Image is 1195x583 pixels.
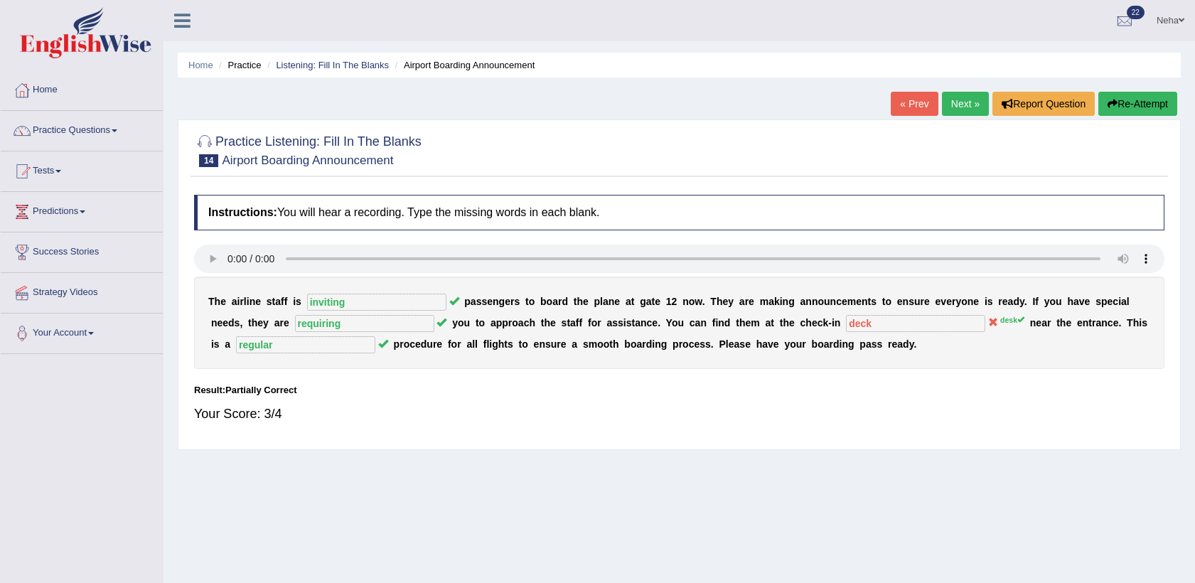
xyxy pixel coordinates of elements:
[502,317,508,328] b: p
[392,58,535,72] li: Airport Boarding Announcement
[448,338,451,350] b: f
[504,338,508,350] b: t
[452,317,458,328] b: y
[415,338,421,350] b: e
[694,338,700,350] b: e
[661,338,668,350] b: g
[722,296,728,307] b: e
[822,317,828,328] b: k
[1092,317,1095,328] b: r
[275,296,281,307] b: a
[682,338,689,350] b: o
[557,338,560,350] b: r
[800,296,806,307] b: a
[1,314,163,349] a: Your Account
[640,296,646,307] b: g
[597,338,604,350] b: o
[476,317,479,328] b: t
[240,317,242,328] b: ,
[293,296,296,307] b: i
[481,296,487,307] b: s
[400,338,403,350] b: r
[263,317,269,328] b: y
[736,317,739,328] b: t
[394,338,400,350] b: p
[715,317,718,328] b: i
[541,317,545,328] b: t
[272,296,276,307] b: t
[1095,296,1101,307] b: s
[544,317,550,328] b: h
[1088,317,1092,328] b: t
[570,317,576,328] b: a
[211,317,218,328] b: n
[847,296,856,307] b: m
[700,338,705,350] b: s
[924,296,930,307] b: e
[427,338,433,350] b: u
[215,58,261,72] li: Practice
[1083,317,1089,328] b: n
[712,317,716,328] b: f
[232,296,237,307] b: a
[652,338,655,350] b: i
[295,315,434,332] input: blank
[1036,317,1041,328] b: e
[487,296,493,307] b: e
[1133,317,1140,328] b: h
[248,317,252,328] b: t
[1,70,163,106] a: Home
[846,315,985,332] input: blank
[672,317,678,328] b: o
[211,338,214,350] b: i
[788,296,795,307] b: g
[700,317,707,328] b: n
[646,338,653,350] b: d
[589,338,597,350] b: m
[1032,296,1035,307] b: I
[539,338,545,350] b: n
[891,92,938,116] a: « Prev
[614,296,620,307] b: e
[1121,296,1127,307] b: a
[296,296,301,307] b: s
[244,296,247,307] b: l
[655,296,660,307] b: e
[613,338,619,350] b: h
[1060,317,1066,328] b: h
[914,296,921,307] b: u
[194,132,422,167] h2: Practice Listening: Fill In The Blanks
[1073,296,1079,307] b: a
[1095,317,1101,328] b: a
[510,296,514,307] b: r
[525,296,529,307] b: t
[1,232,163,268] a: Success Stories
[522,338,528,350] b: o
[257,317,263,328] b: e
[1000,316,1024,324] sup: desk
[652,317,658,328] b: e
[655,338,661,350] b: n
[856,296,862,307] b: e
[561,338,567,350] b: e
[1047,317,1051,328] b: r
[626,317,632,328] b: s
[1127,296,1130,307] b: l
[496,317,503,328] b: p
[710,296,717,307] b: T
[464,317,471,328] b: u
[508,338,513,350] b: s
[636,338,642,350] b: a
[475,338,478,350] b: l
[508,317,512,328] b: r
[623,317,626,328] b: i
[942,92,989,116] a: Next »
[885,296,891,307] b: o
[812,317,818,328] b: e
[1113,296,1118,307] b: c
[252,317,258,328] b: h
[545,338,551,350] b: s
[679,338,682,350] b: r
[682,296,689,307] b: n
[551,338,557,350] b: u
